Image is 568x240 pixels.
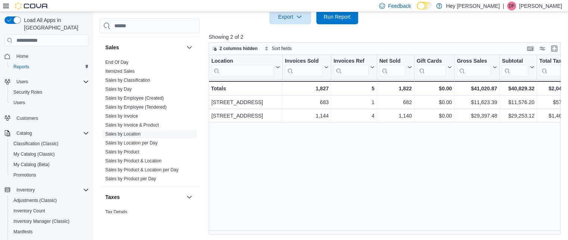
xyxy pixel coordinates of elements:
button: Invoices Ref [333,58,374,77]
a: Reports [10,62,32,71]
div: Taxes [99,208,200,228]
a: Sales by Product & Location per Day [105,167,179,172]
button: Sales [105,44,183,51]
span: Sales by Invoice & Product [105,122,159,128]
div: 682 [379,98,412,107]
button: Promotions [7,170,92,180]
a: Sales by Location [105,131,141,137]
a: Classification (Classic) [10,139,62,148]
button: Catalog [1,128,92,138]
a: Sales by Product & Location [105,158,162,163]
div: Invoices Sold [285,58,323,77]
div: Gross Sales [457,58,491,77]
button: Display options [538,44,547,53]
span: My Catalog (Classic) [10,150,89,159]
span: Itemized Sales [105,68,135,74]
div: Gift Card Sales [416,58,446,77]
button: Enter fullscreen [550,44,559,53]
button: Users [13,77,31,86]
span: My Catalog (Beta) [13,162,50,168]
button: Run Report [316,9,358,24]
div: Subtotal [502,58,528,65]
button: Inventory [13,186,38,194]
span: Catalog [16,130,32,136]
a: My Catalog (Beta) [10,160,53,169]
button: Keyboard shortcuts [526,44,535,53]
span: Sort fields [272,46,292,52]
span: Inventory [16,187,35,193]
p: Showing 2 of 2 [209,33,564,41]
a: Inventory Manager (Classic) [10,217,72,226]
div: Total Tax [539,58,566,77]
div: $0.00 [416,111,452,120]
img: Cova [15,2,49,10]
div: Net Sold [379,58,406,65]
button: Catalog [13,129,35,138]
a: Users [10,98,28,107]
div: Gross Sales [457,58,491,65]
div: $11,623.39 [457,98,497,107]
button: Adjustments (Classic) [7,195,92,206]
a: Inventory Count [10,206,48,215]
span: Adjustments (Classic) [13,197,57,203]
p: | [503,1,504,10]
span: My Catalog (Classic) [13,151,55,157]
button: Users [7,97,92,108]
div: 4 [333,111,374,120]
span: Users [13,100,25,106]
div: Invoices Sold [285,58,323,65]
a: Itemized Sales [105,69,135,74]
span: Inventory Manager (Classic) [10,217,89,226]
div: Invoices Ref [333,58,368,65]
div: 1,140 [379,111,412,120]
span: Adjustments (Classic) [10,196,89,205]
div: [STREET_ADDRESS] [211,98,280,107]
div: 1,822 [379,84,412,93]
a: Adjustments (Classic) [10,196,60,205]
div: $29,253.12 [502,111,534,120]
span: My Catalog (Beta) [10,160,89,169]
span: 2 columns hidden [220,46,258,52]
a: Sales by Employee (Created) [105,96,164,101]
span: Security Roles [10,88,89,97]
div: Sales [99,58,200,186]
span: Classification (Classic) [10,139,89,148]
div: $0.00 [416,84,452,93]
button: Export [269,9,311,24]
span: Manifests [13,229,32,235]
span: Inventory [13,186,89,194]
h3: Taxes [105,193,120,201]
div: [STREET_ADDRESS] [211,111,280,120]
div: Net Sold [379,58,406,77]
span: Inventory Count [10,206,89,215]
span: Promotions [13,172,36,178]
a: Customers [13,114,41,123]
span: Promotions [10,171,89,180]
span: Load All Apps in [GEOGRAPHIC_DATA] [21,16,89,31]
button: Taxes [105,193,183,201]
button: Home [1,51,92,62]
a: Sales by Employee (Tendered) [105,105,167,110]
span: Sales by Day [105,86,132,92]
button: My Catalog (Beta) [7,159,92,170]
a: Sales by Product [105,149,139,155]
span: Export [274,9,307,24]
span: Inventory Manager (Classic) [13,218,69,224]
span: Reports [13,64,29,70]
span: Classification (Classic) [13,141,59,147]
button: Taxes [185,193,194,202]
div: $40,829.32 [502,84,534,93]
span: Users [16,79,28,85]
div: $11,576.20 [502,98,534,107]
button: Classification (Classic) [7,138,92,149]
span: Customers [13,113,89,122]
div: Location [211,58,274,77]
a: Tax Details [105,209,127,215]
div: $41,020.87 [457,84,497,93]
div: Total Tax [539,58,566,65]
div: Dawna Fuller [507,1,516,10]
span: Customers [16,115,38,121]
div: $0.00 [416,98,452,107]
button: Gross Sales [457,58,497,77]
a: Promotions [10,171,39,180]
